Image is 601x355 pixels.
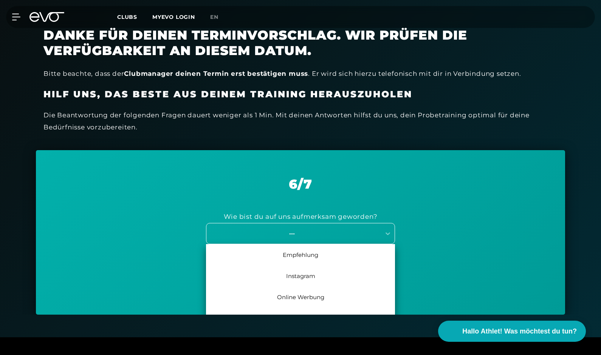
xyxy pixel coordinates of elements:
span: 6 / 7 [289,176,312,192]
div: Instagram [206,265,395,286]
a: MYEVO LOGIN [152,14,195,20]
h3: Hilf uns, das beste aus deinem Training herauszuholen [43,89,558,100]
strong: Clubmanager deinen Termin erst bestätigen muss [124,70,308,77]
div: Die Beantwortung der folgenden Fragen dauert weniger als 1 Min. Mit deinen Antworten hilfst du un... [43,109,558,134]
h2: Danke für deinen Terminvorschlag. Wir prüfen die Verfügbarkeit an diesem Datum. [43,28,558,58]
span: Clubs [117,14,137,20]
div: Empfehlung [206,244,395,265]
span: Hallo Athlet! Was möchtest du tun? [462,326,577,337]
div: Online Suche [206,307,395,329]
div: Wie bist du auf uns aufmerksam geworden? [224,211,378,223]
div: Online Werbung [206,286,395,307]
button: Hallo Athlet! Was möchtest du tun? [438,321,586,342]
a: Clubs [117,13,152,20]
div: Bitte beachte, dass der . Er wird sich hierzu telefonisch mit dir in Verbindung setzen. [43,68,558,80]
div: --- [207,229,377,238]
a: en [210,13,228,22]
span: en [210,14,218,20]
